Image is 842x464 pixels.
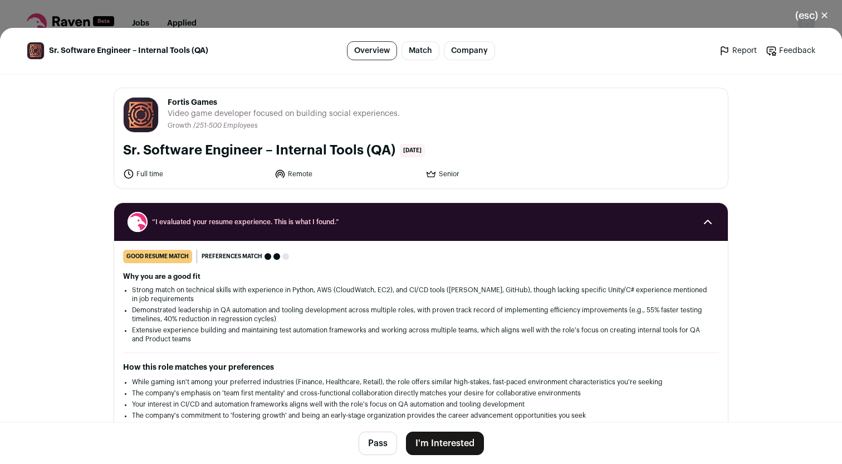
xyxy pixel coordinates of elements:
span: 251-500 Employees [196,122,258,129]
img: e5baaa8b40e6acc417804a7470e069fc9f842417f7508403ae8e4aa5786e45c2.jpg [27,42,44,59]
h1: Sr. Software Engineer – Internal Tools (QA) [123,142,395,159]
li: Full time [123,168,268,180]
li: Your interest in CI/CD and automation frameworks aligns well with the role's focus on QA automati... [132,400,710,409]
a: Feedback [766,45,815,56]
span: [DATE] [400,144,425,157]
li: Strong match on technical skills with experience in Python, AWS (CloudWatch, EC2), and CI/CD tool... [132,286,710,303]
div: good resume match [123,250,192,263]
h2: How this role matches your preferences [123,362,719,373]
button: Close modal [782,3,842,28]
span: “I evaluated your resume experience. This is what I found.” [152,217,690,226]
h2: Why you are a good fit [123,272,719,281]
li: Extensive experience building and maintaining test automation frameworks and working across multi... [132,326,710,344]
a: Company [444,41,495,60]
span: Preferences match [202,251,262,262]
a: Match [402,41,439,60]
a: Report [719,45,757,56]
li: Senior [425,168,570,180]
li: / [193,122,258,130]
li: The company's commitment to 'fostering growth' and being an early-stage organization provides the... [132,411,710,420]
li: Demonstrated leadership in QA automation and tooling development across multiple roles, with prov... [132,306,710,323]
span: Sr. Software Engineer – Internal Tools (QA) [49,45,208,56]
li: The company's emphasis on 'team first mentality' and cross-functional collaboration directly matc... [132,389,710,398]
button: I'm Interested [406,432,484,455]
span: Fortis Games [168,97,400,108]
span: Video game developer focused on building social experiences. [168,108,400,119]
li: Remote [275,168,419,180]
img: e5baaa8b40e6acc417804a7470e069fc9f842417f7508403ae8e4aa5786e45c2.jpg [124,98,158,132]
li: Growth [168,122,193,130]
button: Pass [359,432,397,455]
a: Overview [347,41,397,60]
li: While gaming isn't among your preferred industries (Finance, Healthcare, Retail), the role offers... [132,378,710,386]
